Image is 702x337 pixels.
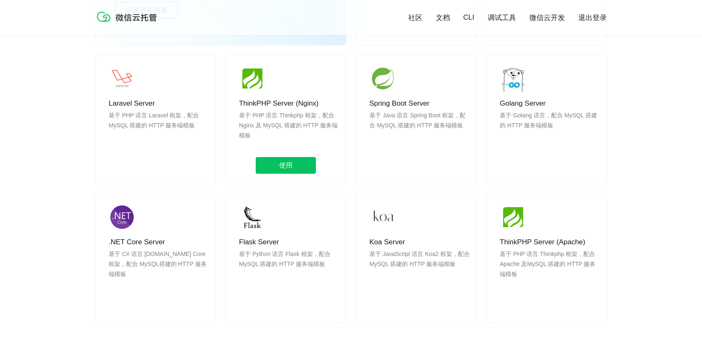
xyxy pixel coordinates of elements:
p: Koa Server [369,237,470,247]
p: .NET Core Server [109,237,209,247]
p: ThinkPHP Server (Apache) [500,237,600,247]
p: Flask Server [239,237,339,247]
p: 基于 C# 语言 [DOMAIN_NAME] Core 框架，配合 MySQL搭建的 HTTP 服务端模板 [109,249,209,289]
p: 基于 PHP 语言 Thinkphp 框架，配合 Nginx 及 MySQL 搭建的 HTTP 服务端模板 [239,110,339,150]
p: ThinkPHP Server (Nginx) [239,99,339,109]
p: 基于 JavaScript 语言 Koa2 框架，配合 MySQL 搭建的 HTTP 服务端模板 [369,249,470,289]
a: 微信云托管 [95,19,162,26]
p: Golang Server [500,99,600,109]
p: Spring Boot Server [369,99,470,109]
a: CLI [463,13,474,22]
a: 退出登录 [578,13,607,23]
p: 基于 Golang 语言，配合 MySQL 搭建的 HTTP 服务端模板 [500,110,600,150]
p: Laravel Server [109,99,209,109]
a: 调试工具 [488,13,516,23]
p: 基于 PHP 语言 Laravel 框架，配合 MySQL 搭建的 HTTP 服务端模板 [109,110,209,150]
p: 基于 Python 语言 Flask 框架，配合 MySQL 搭建的 HTTP 服务端模板 [239,249,339,289]
p: 基于 PHP 语言 Thinkphp 框架，配合 Apache 及MySQL 搭建的 HTTP 服务端模板 [500,249,600,289]
span: 使用 [256,157,316,174]
a: 文档 [436,13,450,23]
a: 微信云开发 [529,13,565,23]
p: 基于 Java 语言 Spring Boot 框架，配合 MySQL 搭建的 HTTP 服务端模板 [369,110,470,150]
a: 社区 [408,13,422,23]
img: 微信云托管 [95,8,162,25]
